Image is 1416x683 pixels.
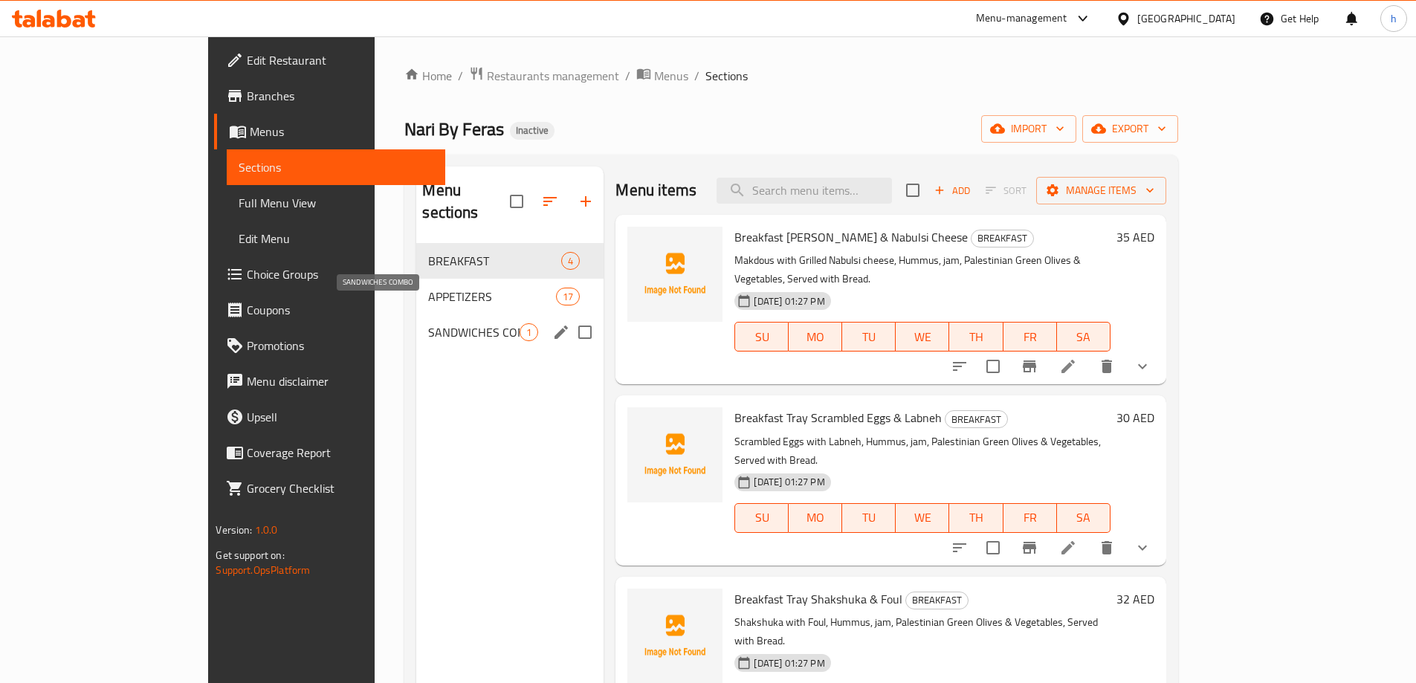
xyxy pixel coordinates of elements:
[932,182,972,199] span: Add
[227,149,444,185] a: Sections
[520,323,538,341] div: items
[748,656,830,670] span: [DATE] 01:27 PM
[627,227,722,322] img: Breakfast Tray Maqdous & Nabulsi Cheese
[1137,10,1235,27] div: [GEOGRAPHIC_DATA]
[848,507,890,528] span: TU
[520,326,537,340] span: 1
[1003,322,1057,352] button: FR
[227,185,444,221] a: Full Menu View
[705,67,748,85] span: Sections
[1063,507,1105,528] span: SA
[789,322,842,352] button: MO
[734,503,789,533] button: SU
[214,78,444,114] a: Branches
[734,251,1110,288] p: Makdous with Grilled Nabulsi cheese, Hummus, jam, Palestinian Green Olives & Vegetables, Served w...
[942,349,977,384] button: sort-choices
[247,337,433,355] span: Promotions
[795,326,836,348] span: MO
[227,221,444,256] a: Edit Menu
[625,67,630,85] li: /
[247,51,433,69] span: Edit Restaurant
[250,123,433,140] span: Menus
[981,115,1076,143] button: import
[422,179,510,224] h2: Menu sections
[557,290,579,304] span: 17
[247,301,433,319] span: Coupons
[734,322,789,352] button: SU
[562,254,579,268] span: 4
[214,363,444,399] a: Menu disclaimer
[510,122,555,140] div: Inactive
[561,252,580,270] div: items
[789,503,842,533] button: MO
[1134,539,1151,557] svg: Show Choices
[955,507,997,528] span: TH
[842,503,896,533] button: TU
[404,112,504,146] span: Nari By Feras
[748,475,830,489] span: [DATE] 01:27 PM
[734,226,968,248] span: Breakfast [PERSON_NAME] & Nabulsi Cheese
[487,67,619,85] span: Restaurants management
[501,186,532,217] span: Select all sections
[1057,503,1111,533] button: SA
[532,184,568,219] span: Sort sections
[734,433,1110,470] p: Scrambled Eggs with Labneh, Hummus, jam, Palestinian Green Olives & Vegetables, Served with Bread.
[1089,530,1125,566] button: delete
[1009,326,1051,348] span: FR
[510,124,555,137] span: Inactive
[214,470,444,506] a: Grocery Checklist
[214,328,444,363] a: Promotions
[1116,227,1154,247] h6: 35 AED
[734,613,1110,650] p: Shakshuka with Foul, Hummus, jam, Palestinian Green Olives & Vegetables, Served with Bread.
[1057,322,1111,352] button: SA
[255,520,278,540] span: 1.0.0
[247,444,433,462] span: Coverage Report
[902,326,943,348] span: WE
[928,179,976,202] span: Add item
[906,592,968,609] span: BREAKFAST
[1082,115,1178,143] button: export
[741,326,783,348] span: SU
[416,314,604,350] div: SANDWICHES COMBO1edit
[896,503,949,533] button: WE
[214,399,444,435] a: Upsell
[971,230,1034,247] div: BREAKFAST
[795,507,836,528] span: MO
[247,87,433,105] span: Branches
[694,67,699,85] li: /
[955,326,997,348] span: TH
[216,546,284,565] span: Get support on:
[247,408,433,426] span: Upsell
[550,321,572,343] button: edit
[1059,539,1077,557] a: Edit menu item
[848,326,890,348] span: TU
[717,178,892,204] input: search
[216,520,252,540] span: Version:
[214,42,444,78] a: Edit Restaurant
[734,407,942,429] span: Breakfast Tray Scrambled Eggs & Labneh
[977,532,1009,563] span: Select to update
[928,179,976,202] button: Add
[842,322,896,352] button: TU
[214,256,444,292] a: Choice Groups
[1094,120,1166,138] span: export
[905,592,969,609] div: BREAKFAST
[748,294,830,308] span: [DATE] 01:27 PM
[942,530,977,566] button: sort-choices
[1089,349,1125,384] button: delete
[416,243,604,279] div: BREAKFAST4
[945,410,1008,428] div: BREAKFAST
[469,66,619,85] a: Restaurants management
[416,237,604,356] nav: Menu sections
[902,507,943,528] span: WE
[741,507,783,528] span: SU
[977,351,1009,382] span: Select to update
[1116,407,1154,428] h6: 30 AED
[615,179,696,201] h2: Menu items
[976,10,1067,27] div: Menu-management
[734,588,902,610] span: Breakfast Tray Shakshuka & Foul
[556,288,580,305] div: items
[214,292,444,328] a: Coupons
[1048,181,1154,200] span: Manage items
[972,230,1033,247] span: BREAKFAST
